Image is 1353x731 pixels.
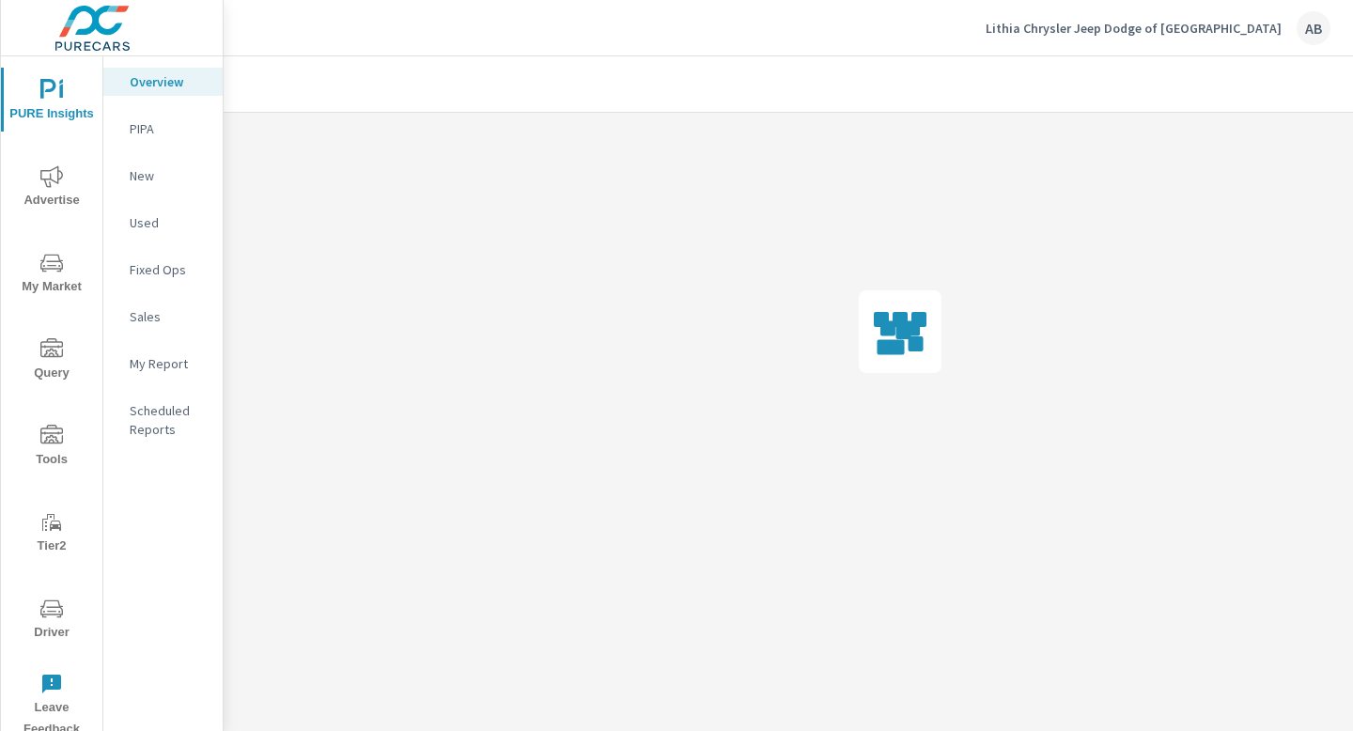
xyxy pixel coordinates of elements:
p: Fixed Ops [130,260,208,279]
span: My Market [7,252,97,298]
span: Query [7,338,97,384]
p: Used [130,213,208,232]
div: Fixed Ops [103,256,223,284]
p: PIPA [130,119,208,138]
div: Scheduled Reports [103,397,223,443]
div: Overview [103,68,223,96]
span: Advertise [7,165,97,211]
p: Sales [130,307,208,326]
div: Used [103,209,223,237]
div: New [103,162,223,190]
div: PIPA [103,115,223,143]
p: New [130,166,208,185]
p: Scheduled Reports [130,401,208,439]
p: Lithia Chrysler Jeep Dodge of [GEOGRAPHIC_DATA] [986,20,1282,37]
div: Sales [103,303,223,331]
span: Driver [7,598,97,644]
div: My Report [103,350,223,378]
div: AB [1297,11,1330,45]
p: My Report [130,354,208,373]
span: Tier2 [7,511,97,557]
span: Tools [7,425,97,471]
p: Overview [130,72,208,91]
span: PURE Insights [7,79,97,125]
